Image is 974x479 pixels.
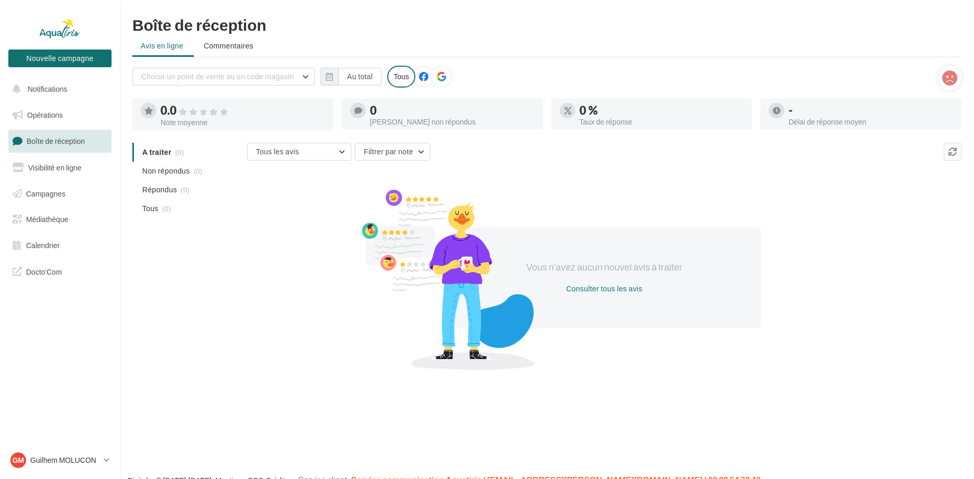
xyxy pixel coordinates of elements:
[6,130,114,152] a: Boîte de réception
[27,110,63,119] span: Opérations
[6,78,109,100] button: Notifications
[142,166,190,176] span: Non répondus
[6,235,114,256] a: Calendrier
[788,118,953,126] div: Délai de réponse moyen
[142,203,158,214] span: Tous
[6,208,114,230] a: Médiathèque
[6,261,114,283] a: Docto'Com
[387,66,415,88] div: Tous
[338,68,381,85] button: Au total
[27,137,85,145] span: Boîte de réception
[8,450,112,470] a: GM Guilhem MOLUCON
[256,147,299,156] span: Tous les avis
[162,204,171,213] span: (0)
[26,241,60,250] span: Calendrier
[13,455,24,465] span: GM
[580,105,744,116] div: 0 %
[161,105,325,117] div: 0.0
[142,185,177,195] span: Répondus
[194,167,203,175] span: (0)
[247,143,351,161] button: Tous les avis
[580,118,744,126] div: Taux de réponse
[6,183,114,205] a: Campagnes
[132,17,961,32] div: Boîte de réception
[28,84,67,93] span: Notifications
[788,105,953,116] div: -
[515,261,694,274] div: Vous n'avez aucun nouvel avis à traiter
[30,455,100,465] p: Guilhem MOLUCON
[28,163,81,172] span: Visibilité en ligne
[562,283,646,295] button: Consulter tous les avis
[320,68,381,85] button: Au total
[161,119,325,126] div: Note moyenne
[26,189,66,198] span: Campagnes
[355,143,430,161] button: Filtrer par note
[26,215,68,224] span: Médiathèque
[204,41,253,50] span: Commentaires
[370,118,535,126] div: [PERSON_NAME] non répondus
[8,50,112,67] button: Nouvelle campagne
[141,72,294,81] span: Choisir un point de vente ou un code magasin
[370,105,535,116] div: 0
[6,104,114,126] a: Opérations
[26,265,62,278] span: Docto'Com
[6,157,114,179] a: Visibilité en ligne
[132,68,315,85] button: Choisir un point de vente ou un code magasin
[181,186,190,194] span: (0)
